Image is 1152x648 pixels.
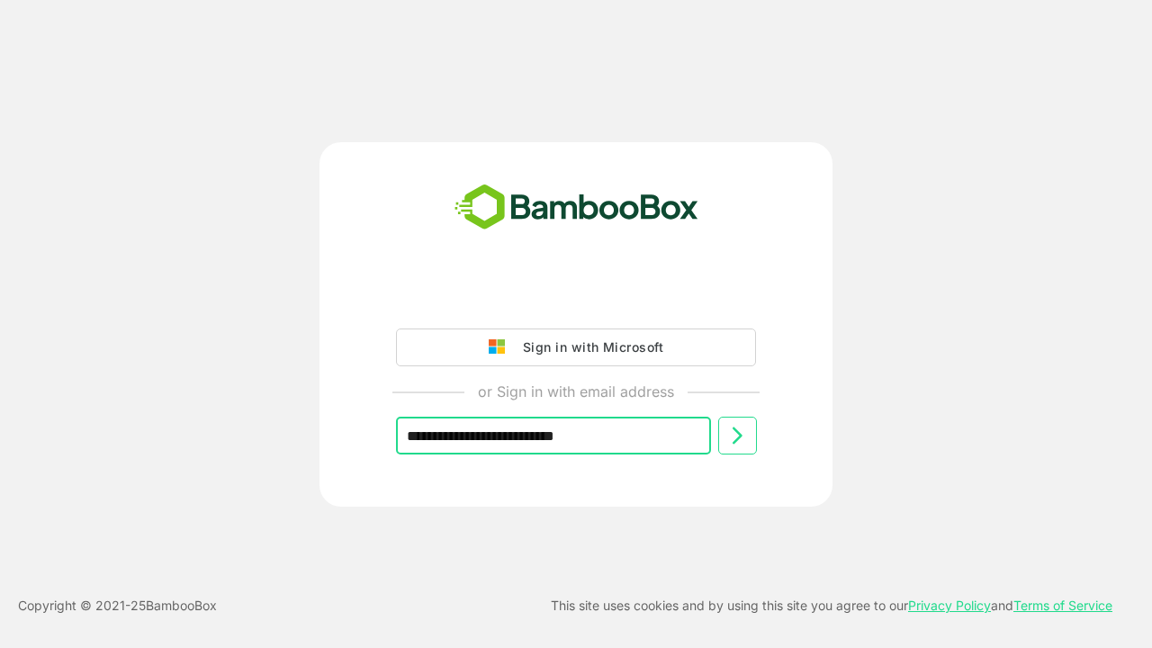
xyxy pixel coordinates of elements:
[387,278,765,318] iframe: Sign in with Google Button
[514,336,663,359] div: Sign in with Microsoft
[18,595,217,616] p: Copyright © 2021- 25 BambooBox
[478,381,674,402] p: or Sign in with email address
[489,339,514,355] img: google
[908,598,991,613] a: Privacy Policy
[396,328,756,366] button: Sign in with Microsoft
[551,595,1112,616] p: This site uses cookies and by using this site you agree to our and
[1013,598,1112,613] a: Terms of Service
[445,178,708,238] img: bamboobox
